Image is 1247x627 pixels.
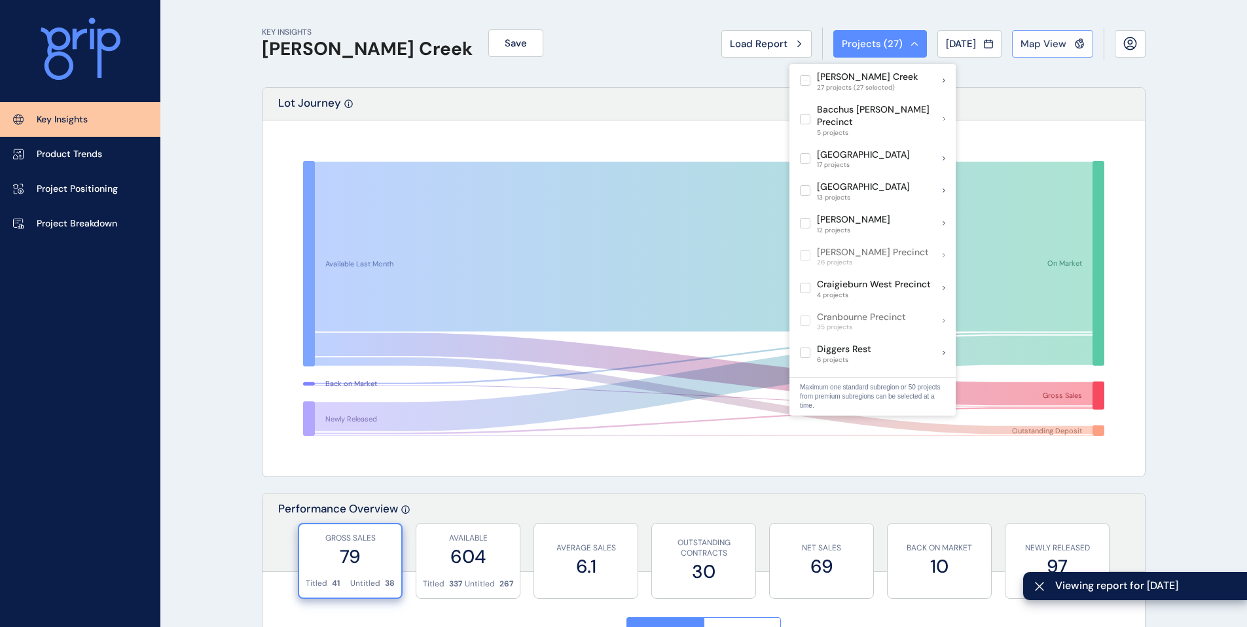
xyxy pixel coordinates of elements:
[541,543,631,554] p: AVERAGE SALES
[817,213,890,226] p: [PERSON_NAME]
[833,30,927,58] button: Projects (27)
[817,291,931,299] span: 4 projects
[817,259,929,266] span: 26 projects
[817,246,929,259] p: [PERSON_NAME] Precinct
[817,71,918,84] p: [PERSON_NAME] Creek
[776,554,867,579] label: 69
[278,96,341,120] p: Lot Journey
[842,37,903,50] span: Projects ( 27 )
[37,148,102,161] p: Product Trends
[730,37,787,50] span: Load Report
[423,579,444,590] p: Titled
[306,544,395,569] label: 79
[817,84,918,92] span: 27 projects (27 selected)
[894,554,985,579] label: 10
[817,323,906,331] span: 35 projects
[488,29,543,57] button: Save
[449,579,462,590] p: 337
[817,194,910,202] span: 13 projects
[1012,554,1102,579] label: 97
[817,356,871,364] span: 6 projects
[541,554,631,579] label: 6.1
[423,544,513,569] label: 604
[1055,579,1237,593] span: Viewing report for [DATE]
[306,578,327,589] p: Titled
[278,501,398,571] p: Performance Overview
[659,537,749,560] p: OUTSTANDING CONTRACTS
[817,226,890,234] span: 12 projects
[1012,30,1093,58] button: Map View
[817,161,910,169] span: 17 projects
[659,559,749,584] label: 30
[37,217,117,230] p: Project Breakdown
[1021,37,1066,50] span: Map View
[817,343,871,356] p: Diggers Rest
[37,183,118,196] p: Project Positioning
[1012,543,1102,554] p: NEWLY RELEASED
[262,38,473,60] h1: [PERSON_NAME] Creek
[37,113,88,126] p: Key Insights
[817,278,931,291] p: Craigieburn West Precinct
[817,376,943,401] p: Donnybrook Mickleham Precinct
[817,311,906,324] p: Cranbourne Precinct
[800,383,945,410] p: Maximum one standard subregion or 50 projects from premium subregions can be selected at a time.
[505,37,527,50] span: Save
[423,533,513,544] p: AVAILABLE
[817,149,910,162] p: [GEOGRAPHIC_DATA]
[817,103,943,129] p: Bacchus [PERSON_NAME] Precinct
[306,533,395,544] p: GROSS SALES
[499,579,513,590] p: 267
[776,543,867,554] p: NET SALES
[465,579,495,590] p: Untitled
[262,27,473,38] p: KEY INSIGHTS
[946,37,976,50] span: [DATE]
[894,543,985,554] p: BACK ON MARKET
[350,578,380,589] p: Untitled
[817,129,943,137] span: 5 projects
[332,578,340,589] p: 41
[385,578,395,589] p: 38
[937,30,1002,58] button: [DATE]
[817,181,910,194] p: [GEOGRAPHIC_DATA]
[721,30,812,58] button: Load Report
